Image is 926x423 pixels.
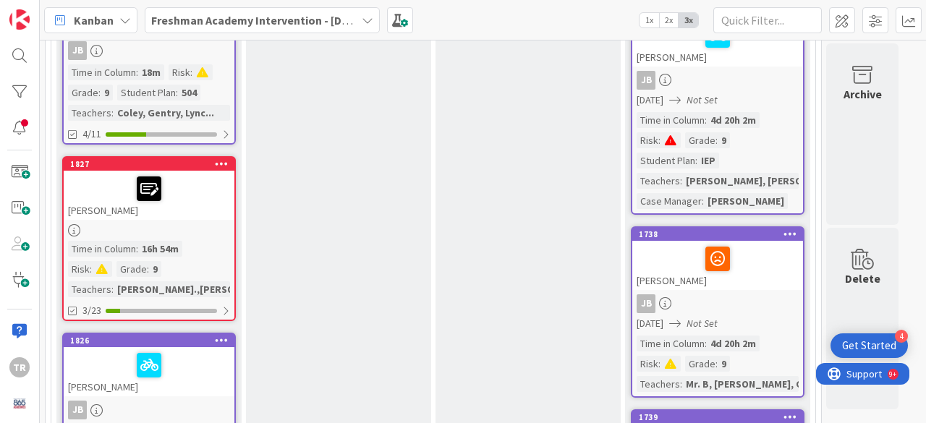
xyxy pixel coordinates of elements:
[718,132,730,148] div: 9
[68,401,87,419] div: JB
[637,153,695,168] div: Student Plan
[111,105,114,121] span: :
[718,356,730,372] div: 9
[845,270,880,287] div: Delete
[632,228,803,241] div: 1738
[715,132,718,148] span: :
[114,281,289,297] div: [PERSON_NAME].,[PERSON_NAME]...
[632,241,803,290] div: [PERSON_NAME]
[9,357,30,377] div: TR
[64,41,234,60] div: JB
[68,241,136,257] div: Time in Column
[68,105,111,121] div: Teachers
[178,85,200,101] div: 504
[715,356,718,372] span: :
[695,153,697,168] span: :
[90,261,92,277] span: :
[637,112,705,128] div: Time in Column
[151,13,403,27] b: Freshman Academy Intervention - [DATE]-[DATE]
[631,226,804,398] a: 1738[PERSON_NAME]JB[DATE]Not SetTime in Column:4d 20h 2mRisk:Grade:9Teachers:Mr. B, [PERSON_NAME]...
[680,173,682,189] span: :
[64,158,234,171] div: 1827
[74,12,114,29] span: Kanban
[64,171,234,220] div: [PERSON_NAME]
[680,376,682,392] span: :
[70,336,234,346] div: 1826
[842,338,896,353] div: Get Started
[176,85,178,101] span: :
[64,334,234,347] div: 1826
[98,85,101,101] span: :
[637,376,680,392] div: Teachers
[101,85,113,101] div: 9
[82,303,101,318] span: 3/23
[64,334,234,396] div: 1826[PERSON_NAME]
[169,64,190,80] div: Risk
[114,105,218,121] div: Coley, Gentry, Lync...
[687,93,718,106] i: Not Set
[637,316,663,331] span: [DATE]
[685,356,715,372] div: Grade
[68,41,87,60] div: JB
[149,261,161,277] div: 9
[658,356,660,372] span: :
[64,401,234,419] div: JB
[705,112,707,128] span: :
[632,17,803,67] div: [PERSON_NAME]
[637,71,655,90] div: JB
[637,193,702,209] div: Case Manager
[68,64,136,80] div: Time in Column
[136,64,138,80] span: :
[639,412,803,422] div: 1739
[116,261,147,277] div: Grade
[682,376,842,392] div: Mr. B, [PERSON_NAME], Corum,...
[844,85,882,103] div: Archive
[632,228,803,290] div: 1738[PERSON_NAME]
[631,3,804,215] a: [PERSON_NAME]JB[DATE]Not SetTime in Column:4d 20h 2mRisk:Grade:9Student Plan:IEPTeachers:[PERSON_...
[640,13,659,27] span: 1x
[705,336,707,351] span: :
[68,261,90,277] div: Risk
[111,281,114,297] span: :
[831,333,908,358] div: Open Get Started checklist, remaining modules: 4
[637,132,658,148] div: Risk
[632,294,803,313] div: JB
[190,64,192,80] span: :
[64,347,234,396] div: [PERSON_NAME]
[702,193,704,209] span: :
[138,64,164,80] div: 18m
[68,281,111,297] div: Teachers
[713,7,822,33] input: Quick Filter...
[707,112,760,128] div: 4d 20h 2m
[637,294,655,313] div: JB
[685,132,715,148] div: Grade
[147,261,149,277] span: :
[895,330,908,343] div: 4
[117,85,176,101] div: Student Plan
[637,173,680,189] div: Teachers
[70,159,234,169] div: 1827
[136,241,138,257] span: :
[9,9,30,30] img: Visit kanbanzone.com
[659,13,679,27] span: 2x
[639,229,803,239] div: 1738
[704,193,788,209] div: [PERSON_NAME]
[679,13,698,27] span: 3x
[73,6,80,17] div: 9+
[68,85,98,101] div: Grade
[697,153,719,168] div: IEP
[637,93,663,108] span: [DATE]
[637,336,705,351] div: Time in Column
[687,317,718,330] i: Not Set
[64,158,234,220] div: 1827[PERSON_NAME]
[62,156,236,321] a: 1827[PERSON_NAME]Time in Column:16h 54mRisk:Grade:9Teachers:[PERSON_NAME].,[PERSON_NAME]...3/23
[632,71,803,90] div: JB
[30,2,66,20] span: Support
[637,356,658,372] div: Risk
[707,336,760,351] div: 4d 20h 2m
[658,132,660,148] span: :
[138,241,182,257] div: 16h 54m
[82,127,101,142] span: 4/11
[9,393,30,414] img: avatar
